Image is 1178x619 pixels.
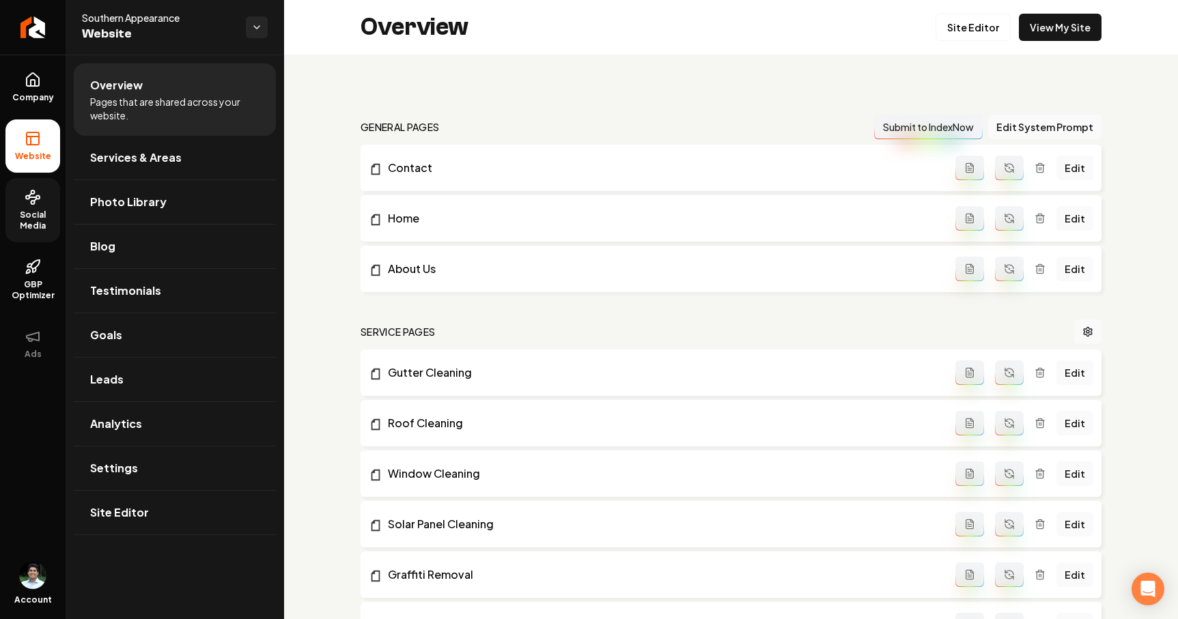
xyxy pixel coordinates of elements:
[5,317,60,371] button: Ads
[74,402,276,446] a: Analytics
[5,178,60,242] a: Social Media
[1056,461,1093,486] a: Edit
[74,225,276,268] a: Blog
[82,25,235,44] span: Website
[90,149,182,166] span: Services & Areas
[5,248,60,312] a: GBP Optimizer
[361,120,440,134] h2: general pages
[955,512,984,536] button: Add admin page prompt
[74,313,276,357] a: Goals
[1056,512,1093,536] a: Edit
[10,151,57,162] span: Website
[90,238,115,255] span: Blog
[361,14,468,41] h2: Overview
[369,210,955,227] a: Home
[369,415,955,431] a: Roof Cleaning
[90,327,122,343] span: Goals
[14,594,52,605] span: Account
[369,160,955,176] a: Contact
[1056,156,1093,180] a: Edit
[955,562,984,587] button: Add admin page prompt
[82,11,235,25] span: Southern Appearance
[90,371,124,388] span: Leads
[90,77,143,93] span: Overview
[90,194,167,210] span: Photo Library
[74,136,276,179] a: Services & Areas
[90,283,161,299] span: Testimonials
[74,269,276,313] a: Testimonials
[74,358,276,401] a: Leads
[369,516,955,532] a: Solar Panel Cleaning
[90,460,138,476] span: Settings
[369,364,955,381] a: Gutter Cleaning
[20,16,46,38] img: Rebolt Logo
[874,115,983,139] button: Submit to IndexNow
[369,566,955,583] a: Graffiti Removal
[955,257,984,281] button: Add admin page prompt
[955,156,984,180] button: Add admin page prompt
[74,180,276,224] a: Photo Library
[74,491,276,534] a: Site Editor
[955,360,984,385] button: Add admin page prompt
[19,562,46,589] button: Open user button
[90,95,260,122] span: Pages that are shared across your website.
[1056,257,1093,281] a: Edit
[74,446,276,490] a: Settings
[369,261,955,277] a: About Us
[19,562,46,589] img: Arwin Rahmatpanah
[955,461,984,486] button: Add admin page prompt
[5,210,60,231] span: Social Media
[955,206,984,231] button: Add admin page prompt
[988,115,1102,139] button: Edit System Prompt
[7,92,59,103] span: Company
[90,504,149,521] span: Site Editor
[19,349,47,360] span: Ads
[1056,562,1093,587] a: Edit
[369,465,955,482] a: Window Cleaning
[1056,206,1093,231] a: Edit
[5,279,60,301] span: GBP Optimizer
[1056,411,1093,435] a: Edit
[5,61,60,114] a: Company
[1019,14,1102,41] a: View My Site
[936,14,1011,41] a: Site Editor
[1132,573,1164,605] div: Open Intercom Messenger
[1056,360,1093,385] a: Edit
[90,416,142,432] span: Analytics
[955,411,984,435] button: Add admin page prompt
[361,325,436,339] h2: Service Pages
